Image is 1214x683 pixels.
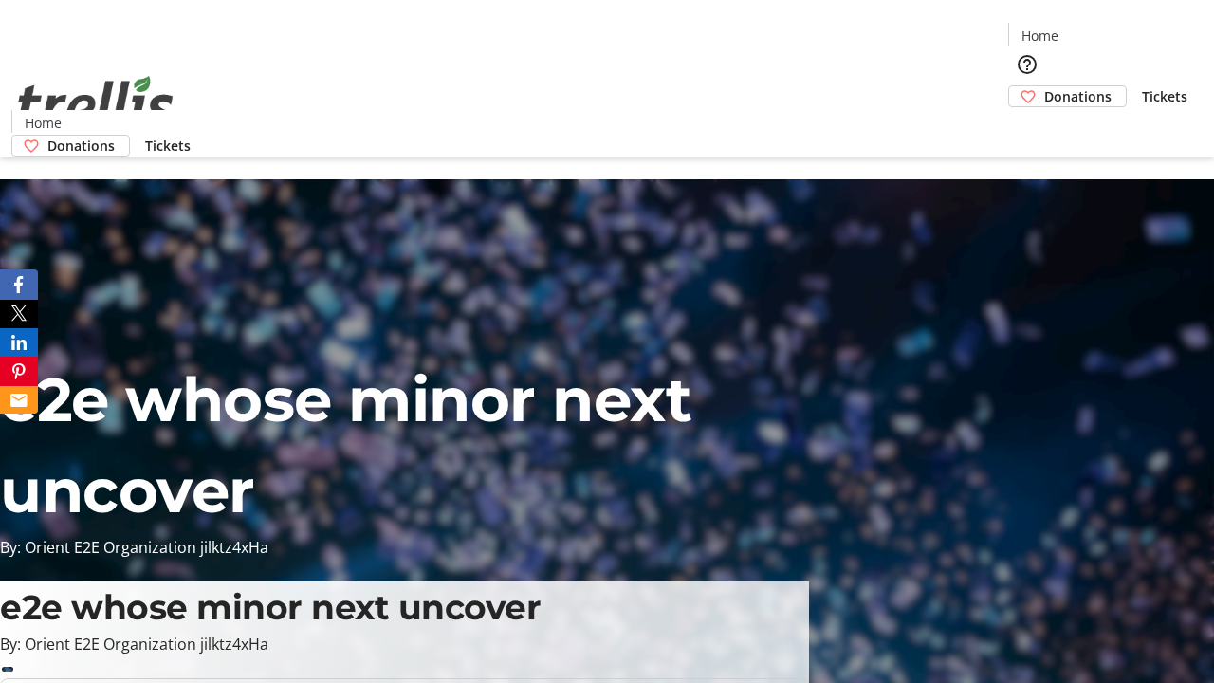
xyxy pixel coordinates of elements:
[11,135,130,157] a: Donations
[1008,107,1046,145] button: Cart
[25,113,62,133] span: Home
[1008,85,1127,107] a: Donations
[145,136,191,156] span: Tickets
[1127,86,1203,106] a: Tickets
[130,136,206,156] a: Tickets
[12,113,73,133] a: Home
[1044,86,1112,106] span: Donations
[11,55,180,150] img: Orient E2E Organization jilktz4xHa's Logo
[1009,26,1070,46] a: Home
[1142,86,1187,106] span: Tickets
[1021,26,1058,46] span: Home
[1008,46,1046,83] button: Help
[47,136,115,156] span: Donations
